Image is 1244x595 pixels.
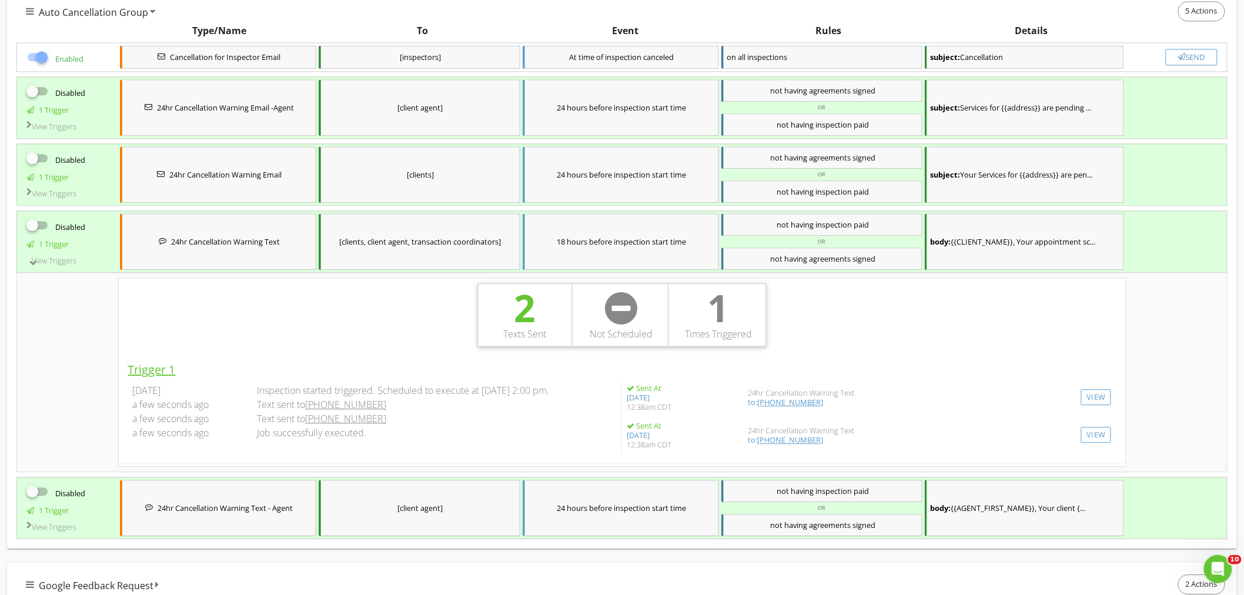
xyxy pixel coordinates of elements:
span: agreements signed [809,85,875,96]
div: OR [721,103,922,112]
span: inspection paid [815,219,869,230]
span: Disabled [55,222,85,232]
div: 24 hours before inspection start time [523,79,719,136]
span: 24hr Cancellation Warning Text [171,237,280,246]
span: Enabled [55,54,83,64]
span: not having [777,219,814,230]
div: Cancellation [925,45,1123,69]
div: to: [748,397,1031,407]
div: Event [524,24,727,38]
div: 1 Trigger [39,506,69,520]
span: 5 Actions [1179,2,1225,21]
div: 1 Trigger [39,105,69,119]
span: not having [777,119,814,130]
a: View [1081,389,1111,405]
div: Send [1171,52,1212,62]
div: Inspection started triggered. Scheduled to execute at [DATE] 2:00 pm. [250,383,624,397]
div: 18 hours before inspection start time [523,213,719,270]
strong: subject: [930,52,960,62]
strong: body: [930,503,951,513]
span: Google Feedback Request [39,579,153,593]
div: on all inspections [721,45,922,69]
span: Cancellation for Inspector Email [170,52,280,62]
div: {{CLIENT_NAME}}, Your appointment scheduled for {{ADDRESS}} on {{INSPECTION_DATE}} at {{INSPECTIO... [925,213,1123,270]
div: Your Services for {{address}} are pending cancellation [925,146,1123,203]
tcxspan: Call +16154064696 via 3CX [757,397,823,407]
div: View Triggers [19,256,115,270]
strong: subject: [930,170,960,179]
span: 10 [1228,555,1242,564]
span: Auto Cancellation Group [39,5,148,19]
span: not having [770,520,807,530]
span: Sent At [636,383,661,393]
span: 24hr Cancellation Warning Text - Agent [158,503,293,513]
div: 24hr Cancellation Warning Text [748,426,1031,435]
span: not having [777,486,814,496]
span: Disabled [55,88,85,98]
div: 2 [483,289,567,327]
div: [DATE] [627,430,748,440]
button: Send [1166,49,1218,65]
div: 12:38am CDT [627,440,748,449]
strong: body: [930,237,951,246]
span: Disabled [55,488,85,499]
div: Rules [727,24,930,38]
span: Sent At [636,420,661,431]
span: not having [777,186,814,197]
div: 1 Trigger [39,239,69,253]
tcxspan: Call +14692607554 via 3CX [305,412,386,425]
span: 2 Actions [1179,575,1225,594]
div: [client agent] [319,79,520,136]
div: OR [721,503,922,513]
span: agreements signed [809,520,875,530]
div: 2025-08-28T05:38:58.711+00:00 [126,412,250,426]
div: View Triggers [19,189,115,203]
div: Trigger 1 [128,361,1116,379]
span: Disabled [55,155,85,165]
div: Times Triggered [676,327,761,341]
span: inspection paid [815,186,869,197]
div: [clients, client agent, transaction coordinators] [319,213,520,270]
div: 1 [676,289,761,327]
iframe: Intercom live chat [1204,555,1232,583]
span: not having [770,253,807,264]
span: not having [770,152,807,163]
div: 24hr Cancellation Warning Text [748,388,1031,397]
div: View Triggers [19,122,115,136]
div: 2025-08-26T14:30:27.244+00:00 [126,383,250,397]
div: [DATE] [627,393,748,402]
span: not having [770,85,807,96]
div: 2025-08-28T05:38:58.524+00:00 [126,397,250,412]
div: [client agent] [319,480,520,536]
div: Text sent to [250,412,624,426]
div: 12:38am CDT [627,402,748,412]
div: 1 Trigger [39,172,69,186]
strong: subject: [930,103,960,112]
div: To [321,24,524,38]
div: {{AGENT_FIRST_NAME}}, Your client {{CLIENT_NAME}}, has an appointment scheduled for {{ADDRESS}} o... [925,480,1123,536]
div: [clients] [319,146,520,203]
span: agreements signed [809,253,875,264]
div: 24 hours before inspection start time [523,480,719,536]
div: Texts Sent [483,327,567,341]
div: 2025-08-28T05:38:58.722+00:00 [126,426,250,440]
div: OR [721,170,922,179]
div: [inspectors] [319,45,520,69]
span: inspection paid [815,486,869,496]
div: Job successfully executed. [250,426,624,440]
div: 24 hours before inspection start time [523,146,719,203]
div: OR [721,237,922,246]
span: 24hr Cancellation Warning Email [169,170,282,179]
span: agreements signed [809,152,875,163]
tcxspan: Call +14692607554 via 3CX [757,434,823,445]
div: Type/Name [118,24,321,38]
div: Details [930,24,1133,38]
div: Text sent to [250,397,624,412]
span: inspection paid [815,119,869,130]
div: Not Scheduled [580,327,663,341]
a: View [1081,427,1111,443]
span: 24hr Cancellation Warning Email -Agent [157,103,294,112]
tcxspan: Call +16154064696 via 3CX [305,398,386,411]
div: to: [748,435,1031,444]
div: View Triggers [19,522,115,536]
